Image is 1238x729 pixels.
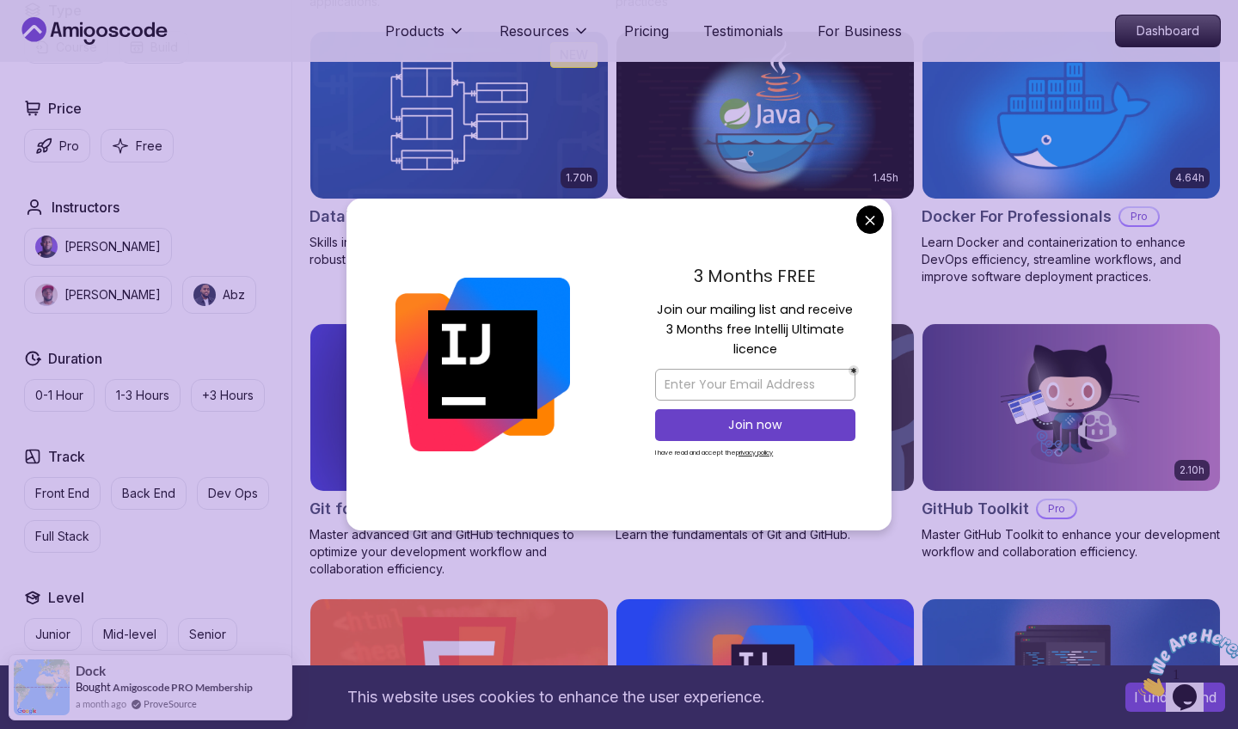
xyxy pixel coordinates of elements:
button: Products [385,21,465,55]
p: Skills in database design and SQL for efficient, robust backend development [309,234,609,268]
p: Abz [223,286,245,303]
a: Pricing [624,21,669,41]
div: This website uses cookies to enhance the user experience. [13,678,1100,716]
img: instructor img [35,284,58,306]
p: Resources [499,21,569,41]
p: 1-3 Hours [116,387,169,404]
button: +3 Hours [191,379,265,412]
button: Senior [178,618,237,651]
p: Dashboard [1116,15,1220,46]
button: Dev Ops [197,477,269,510]
p: Master GitHub Toolkit to enhance your development workflow and collaboration efficiency. [922,526,1221,561]
h2: Database Design & Implementation [309,205,561,229]
p: Pro [59,138,79,155]
a: Docker for Java Developers card1.45hDocker for Java DevelopersProMaster Docker to containerize an... [616,31,915,303]
button: Pro [24,129,90,162]
h2: GitHub Toolkit [922,497,1029,521]
p: 4.64h [1175,171,1204,185]
p: Mid-level [103,626,156,643]
p: Back End [122,485,175,502]
p: 0-1 Hour [35,387,83,404]
p: Pro [1120,208,1158,225]
a: GitHub Toolkit card2.10hGitHub ToolkitProMaster GitHub Toolkit to enhance your development workfl... [922,323,1221,561]
h2: Level [48,587,84,608]
a: Dashboard [1115,15,1221,47]
iframe: chat widget [1131,622,1238,703]
h2: Git for Professionals [309,497,466,521]
button: Accept cookies [1125,683,1225,712]
p: Free [136,138,162,155]
h2: Duration [48,348,102,369]
p: Learn Docker and containerization to enhance DevOps efficiency, streamline workflows, and improve... [922,234,1221,285]
p: Products [385,21,444,41]
p: [PERSON_NAME] [64,238,161,255]
span: Bought [76,680,111,694]
a: Amigoscode PRO Membership [113,681,253,694]
p: Full Stack [35,528,89,545]
h2: Instructors [52,197,120,217]
p: 2.10h [1180,463,1204,477]
img: GitHub Toolkit card [922,324,1220,491]
p: 1.45h [873,171,898,185]
button: Junior [24,618,82,651]
img: Docker For Professionals card [922,32,1220,199]
button: instructor img[PERSON_NAME] [24,276,172,314]
button: Front End [24,477,101,510]
img: Git for Professionals card [310,324,608,491]
button: 0-1 Hour [24,379,95,412]
p: Junior [35,626,70,643]
h2: Docker For Professionals [922,205,1112,229]
span: Dock [76,664,106,678]
h2: Track [48,446,85,467]
img: provesource social proof notification image [14,659,70,715]
img: Chat attention grabber [7,7,113,75]
button: 1-3 Hours [105,379,181,412]
p: +3 Hours [202,387,254,404]
a: For Business [818,21,902,41]
h2: Price [48,98,82,119]
button: instructor imgAbz [182,276,256,314]
img: Database Design & Implementation card [310,32,608,199]
span: 1 [7,7,14,21]
p: Dev Ops [208,485,258,502]
button: Resources [499,21,590,55]
p: [PERSON_NAME] [64,286,161,303]
button: Full Stack [24,520,101,553]
span: a month ago [76,696,126,711]
button: instructor img[PERSON_NAME] [24,228,172,266]
img: Docker for Java Developers card [616,32,914,199]
a: ProveSource [144,696,197,711]
a: Git for Professionals card10.13hGit for ProfessionalsProMaster advanced Git and GitHub techniques... [309,323,609,578]
button: Free [101,129,174,162]
p: Pro [1038,500,1076,518]
img: instructor img [193,284,216,306]
a: Database Design & Implementation card1.70hNEWDatabase Design & ImplementationProSkills in databas... [309,31,609,268]
img: instructor img [35,236,58,258]
p: Front End [35,485,89,502]
p: Learn the fundamentals of Git and GitHub. [616,526,915,543]
button: Mid-level [92,618,168,651]
a: Docker For Professionals card4.64hDocker For ProfessionalsProLearn Docker and containerization to... [922,31,1221,285]
p: Master advanced Git and GitHub techniques to optimize your development workflow and collaboration... [309,526,609,578]
p: 1.70h [566,171,592,185]
p: Senior [189,626,226,643]
button: Back End [111,477,187,510]
a: Testimonials [703,21,783,41]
